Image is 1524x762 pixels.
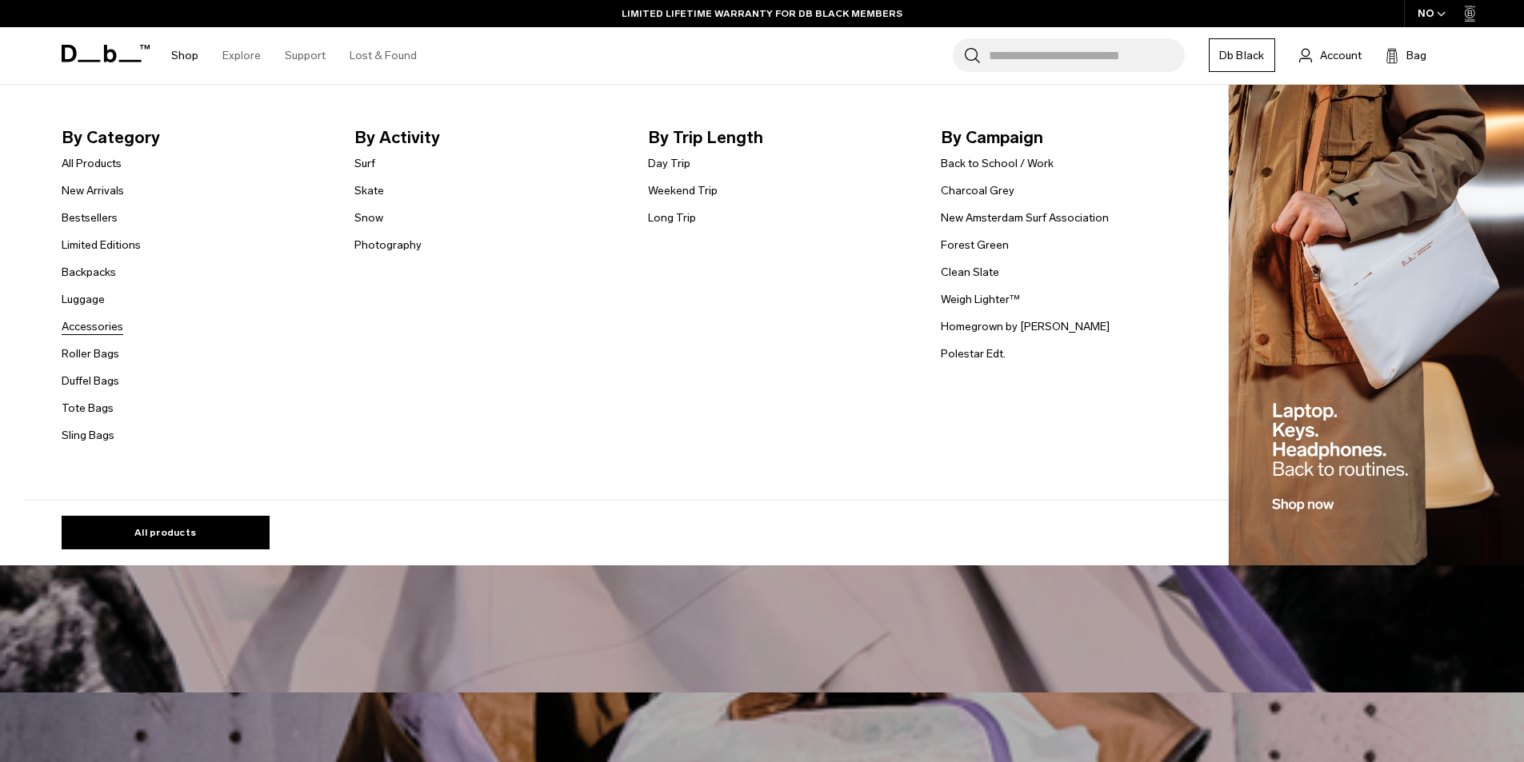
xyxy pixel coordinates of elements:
a: Limited Editions [62,237,141,253]
a: Homegrown by [PERSON_NAME] [941,318,1110,335]
span: By Activity [354,125,622,150]
a: Clean Slate [941,264,999,281]
a: Lost & Found [350,27,417,84]
a: New Amsterdam Surf Association [941,209,1109,226]
a: Account [1299,46,1362,65]
a: Charcoal Grey [941,182,1014,199]
a: Snow [354,209,383,226]
a: Shop [171,27,198,84]
a: Tote Bags [62,400,114,417]
a: Weigh Lighter™ [941,291,1020,308]
a: Long Trip [648,209,696,226]
a: LIMITED LIFETIME WARRANTY FOR DB BLACK MEMBERS [622,6,902,21]
span: Bag [1406,47,1426,64]
a: Surf [354,155,375,172]
span: By Category [62,125,330,150]
a: Weekend Trip [648,182,718,199]
span: By Trip Length [648,125,916,150]
span: Account [1320,47,1362,64]
a: Support [285,27,326,84]
a: All products [62,516,270,549]
a: New Arrivals [62,182,124,199]
a: Day Trip [648,155,690,172]
button: Bag [1386,46,1426,65]
a: Backpacks [62,264,116,281]
a: Explore [222,27,261,84]
a: Bestsellers [62,209,118,226]
a: Db Black [1209,38,1275,72]
a: Polestar Edt. [941,345,1006,362]
a: All Products [62,155,122,172]
a: Photography [354,237,422,253]
span: By Campaign [941,125,1209,150]
a: Skate [354,182,384,199]
a: Accessories [62,318,123,335]
a: Luggage [62,291,105,308]
a: Duffel Bags [62,373,119,389]
a: Back to School / Work [941,155,1054,172]
a: Forest Green [941,237,1009,253]
nav: Main Navigation [159,27,429,84]
a: Roller Bags [62,345,119,362]
a: Sling Bags [62,427,114,444]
